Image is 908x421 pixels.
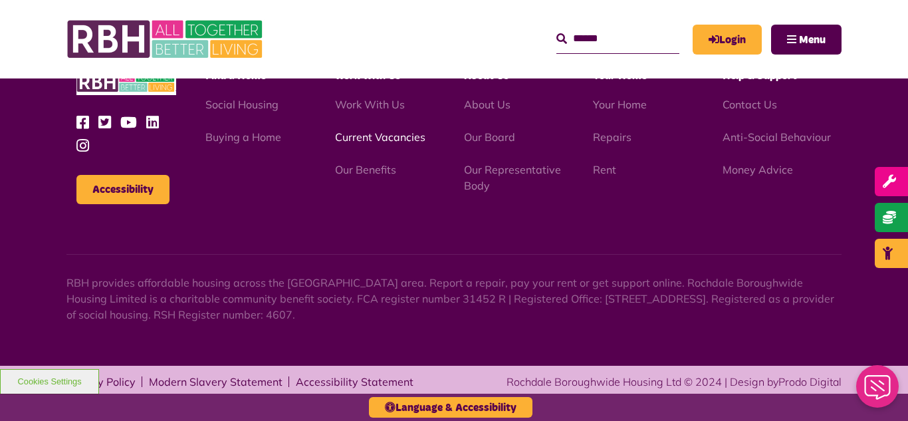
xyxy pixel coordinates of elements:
p: RBH provides affordable housing across the [GEOGRAPHIC_DATA] area. Report a repair, pay your rent... [66,275,842,323]
div: Rochdale Boroughwide Housing Ltd © 2024 | Design by [507,374,842,390]
a: Buying a Home [205,130,281,144]
a: MyRBH [693,25,762,55]
a: Privacy Policy [66,376,136,387]
button: Navigation [771,25,842,55]
button: Accessibility [76,175,170,204]
a: Modern Slavery Statement - open in a new tab [149,376,283,387]
img: RBH [66,13,266,65]
button: Language & Accessibility [369,397,532,418]
a: Contact Us [723,98,777,111]
a: About Us [464,98,511,111]
input: Search [556,25,679,53]
a: Our Board [464,130,515,144]
a: Prodo Digital - open in a new tab [778,375,842,388]
a: Anti-Social Behaviour [723,130,831,144]
a: Our Benefits [335,163,396,176]
a: Work With Us [335,98,405,111]
a: Accessibility Statement [296,376,413,387]
a: Money Advice [723,163,793,176]
a: Repairs [593,130,631,144]
a: Rent [593,163,616,176]
span: Menu [799,35,826,45]
img: RBH [76,69,176,95]
a: Current Vacancies [335,130,425,144]
a: Your Home [593,98,647,111]
a: Our Representative Body [464,163,561,192]
a: Social Housing - open in a new tab [205,98,279,111]
iframe: Netcall Web Assistant for live chat [848,361,908,421]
